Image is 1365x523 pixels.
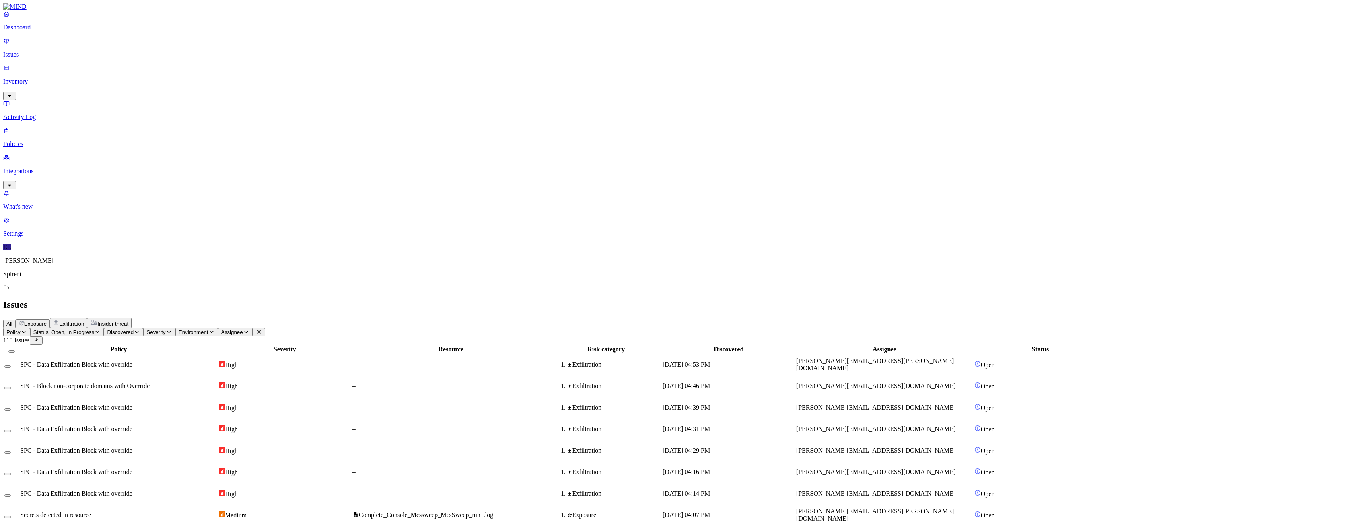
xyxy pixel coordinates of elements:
[981,361,995,368] span: Open
[567,468,661,476] div: Exfiltration
[3,3,1362,10] a: MIND
[663,404,710,411] span: [DATE] 04:39 PM
[33,329,94,335] span: Status: Open, In Progress
[567,490,661,497] div: Exfiltration
[663,511,710,518] span: [DATE] 04:07 PM
[225,447,238,454] span: High
[219,346,351,353] div: Severity
[981,447,995,454] span: Open
[4,516,11,518] button: Select row
[796,447,956,454] span: [PERSON_NAME][EMAIL_ADDRESS][DOMAIN_NAME]
[219,425,225,431] img: severity-high
[567,382,661,390] div: Exfiltration
[3,24,1362,31] p: Dashboard
[24,321,47,327] span: Exposure
[352,346,550,353] div: Resource
[20,511,91,518] span: Secrets detected in resource
[3,271,1362,278] p: Spirent
[3,3,27,10] img: MIND
[551,346,661,353] div: Risk category
[219,490,225,496] img: severity-high
[225,361,238,368] span: High
[3,113,1362,121] p: Activity Log
[3,230,1362,237] p: Settings
[663,490,710,497] span: [DATE] 04:14 PM
[796,404,956,411] span: [PERSON_NAME][EMAIL_ADDRESS][DOMAIN_NAME]
[146,329,165,335] span: Severity
[974,490,981,496] img: status-open
[981,469,995,476] span: Open
[4,494,11,497] button: Select row
[225,426,238,433] span: High
[981,383,995,390] span: Open
[981,404,995,411] span: Open
[352,404,356,411] span: –
[567,404,661,411] div: Exfiltration
[221,329,243,335] span: Assignee
[974,346,1106,353] div: Status
[796,425,956,432] span: [PERSON_NAME][EMAIL_ADDRESS][DOMAIN_NAME]
[663,468,710,475] span: [DATE] 04:16 PM
[225,469,238,476] span: High
[796,357,954,371] span: [PERSON_NAME][EMAIL_ADDRESS][PERSON_NAME][DOMAIN_NAME]
[352,468,356,475] span: –
[796,468,956,475] span: [PERSON_NAME][EMAIL_ADDRESS][DOMAIN_NAME]
[20,382,150,389] span: SPC - Block non-corporate domains with Override
[567,425,661,433] div: Exfiltration
[3,154,1362,188] a: Integrations
[663,425,710,432] span: [DATE] 04:31 PM
[20,404,132,411] span: SPC - Data Exfiltration Block with override
[4,365,11,368] button: Select row
[3,100,1362,121] a: Activity Log
[219,404,225,410] img: severity-high
[663,382,710,389] span: [DATE] 04:46 PM
[225,512,247,519] span: Medium
[225,404,238,411] span: High
[4,387,11,389] button: Select row
[3,257,1362,264] p: [PERSON_NAME]
[3,141,1362,148] p: Policies
[4,408,11,411] button: Select row
[663,361,710,368] span: [DATE] 04:53 PM
[6,321,12,327] span: All
[219,382,225,388] img: severity-high
[974,447,981,453] img: status-open
[567,361,661,368] div: Exfiltration
[3,337,30,343] span: 115 Issues
[8,350,15,353] button: Select all
[359,511,493,518] span: Complete_Console_Mcssweep_McsSweep_run1.log
[59,321,84,327] span: Exfiltration
[219,511,225,517] img: severity-medium
[3,127,1362,148] a: Policies
[663,447,710,454] span: [DATE] 04:29 PM
[352,425,356,432] span: –
[225,490,238,497] span: High
[981,512,995,519] span: Open
[20,447,132,454] span: SPC - Data Exfiltration Block with override
[3,299,1362,310] h2: Issues
[974,511,981,517] img: status-open
[3,64,1362,99] a: Inventory
[3,10,1362,31] a: Dashboard
[4,473,11,475] button: Select row
[4,451,11,454] button: Select row
[6,329,21,335] span: Policy
[97,321,128,327] span: Insider threat
[352,447,356,454] span: –
[796,490,956,497] span: [PERSON_NAME][EMAIL_ADDRESS][DOMAIN_NAME]
[981,490,995,497] span: Open
[3,217,1362,237] a: Settings
[3,37,1362,58] a: Issues
[20,361,132,368] span: SPC - Data Exfiltration Block with override
[974,404,981,410] img: status-open
[352,490,356,497] span: –
[981,426,995,433] span: Open
[3,189,1362,210] a: What's new
[567,511,661,519] div: Exposure
[352,361,356,368] span: –
[974,361,981,367] img: status-open
[663,346,795,353] div: Discovered
[796,508,954,522] span: [PERSON_NAME][EMAIL_ADDRESS][PERSON_NAME][DOMAIN_NAME]
[567,447,661,454] div: Exfiltration
[796,382,956,389] span: [PERSON_NAME][EMAIL_ADDRESS][DOMAIN_NAME]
